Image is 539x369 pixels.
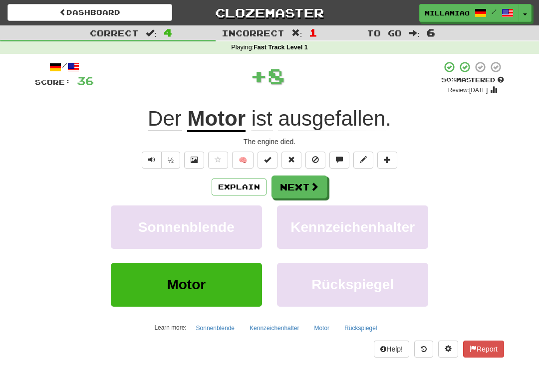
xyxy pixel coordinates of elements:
span: : [409,29,420,37]
button: Set this sentence to 100% Mastered (alt+m) [258,152,277,169]
a: Dashboard [7,4,172,21]
button: Motor [308,321,335,336]
button: Round history (alt+y) [414,341,433,358]
button: Reset to 0% Mastered (alt+r) [281,152,301,169]
button: Sonnenblende [111,205,262,249]
button: Discuss sentence (alt+u) [329,152,349,169]
button: Help! [374,341,409,358]
button: Next [271,176,327,198]
small: Learn more: [154,324,186,331]
div: / [35,61,94,73]
button: Play sentence audio (ctl+space) [142,152,162,169]
u: Motor [187,107,246,132]
span: 6 [427,26,435,38]
button: Kennzeichenhalter [244,321,304,336]
button: Explain [212,179,267,195]
span: 1 [309,26,317,38]
button: Sonnenblende [191,321,240,336]
span: 4 [164,26,172,38]
div: The engine died. [35,137,504,147]
a: millamiao / [419,4,519,22]
button: Ignore sentence (alt+i) [305,152,325,169]
button: Edit sentence (alt+d) [353,152,373,169]
span: To go [367,28,402,38]
span: Rückspiegel [311,277,394,292]
button: Show image (alt+x) [184,152,204,169]
span: / [492,8,497,15]
span: Motor [167,277,206,292]
span: Kennzeichenhalter [290,219,415,235]
span: : [291,29,302,37]
span: Score: [35,78,71,86]
button: 🧠 [232,152,254,169]
span: Incorrect [222,28,284,38]
span: ausgefallen [278,107,385,131]
span: millamiao [425,8,470,17]
div: Text-to-speech controls [140,152,180,169]
button: ½ [161,152,180,169]
small: Review: [DATE] [448,87,488,94]
button: Add to collection (alt+a) [377,152,397,169]
span: 8 [268,63,285,88]
button: Motor [111,263,262,306]
span: : [146,29,157,37]
strong: Fast Track Level 1 [254,44,308,51]
button: Rückspiegel [277,263,428,306]
span: 50 % [441,76,456,84]
button: Kennzeichenhalter [277,205,428,249]
a: Clozemaster [187,4,352,21]
span: Der [148,107,182,131]
button: Favorite sentence (alt+f) [208,152,228,169]
span: + [250,61,268,91]
span: Correct [90,28,139,38]
button: Rückspiegel [339,321,382,336]
span: . [246,107,391,131]
div: Mastered [441,76,504,85]
span: 36 [77,74,94,87]
span: ist [252,107,272,131]
button: Report [463,341,504,358]
span: Sonnenblende [138,219,235,235]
